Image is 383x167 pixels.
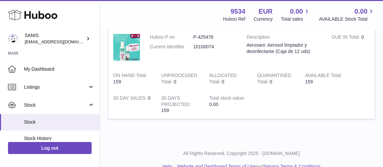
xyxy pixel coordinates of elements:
[156,90,204,119] td: 159
[8,34,18,44] img: internalAdmin-9534@internal.huboo.com
[290,7,303,16] span: 0.00
[156,67,204,90] td: 0
[230,7,245,16] strong: 9534
[24,119,95,125] span: Stock
[108,67,156,90] td: 159
[209,102,218,107] span: 0.00
[246,34,322,42] strong: Description
[150,34,193,40] dt: Huboo P no
[25,39,98,44] span: [EMAIL_ADDRESS][DOMAIN_NAME]
[24,135,95,142] span: Stock History
[8,142,92,154] a: Log out
[354,7,367,16] span: 0.00
[150,44,193,50] dt: Current identifier
[223,16,245,22] div: Huboo Ref
[24,102,88,108] span: Stock
[332,34,361,41] strong: DUE IN Total
[209,95,245,102] strong: Total stock value
[319,7,375,22] a: 0.00 AVAILABLE Stock Total
[254,16,273,22] div: Currency
[113,95,148,102] strong: 30 DAY SALES
[246,42,322,55] div: Aerosani: Aerosol limpiador y desinfectante (Caja de 12 uds)
[25,32,85,45] div: SANIS
[257,73,291,86] strong: QUARANTINED Total
[319,16,375,22] span: AVAILABLE Stock Total
[24,66,95,72] span: My Dashboard
[193,44,236,50] dd: 10100074
[113,34,140,61] img: product image
[269,79,272,84] span: 0
[108,90,156,119] td: 0
[209,73,236,86] strong: ALLOCATED Total
[300,67,348,90] td: 159
[113,73,147,80] strong: ON HAND Total
[161,73,197,86] strong: UNPROCESSED Total
[24,84,88,90] span: Listings
[193,34,236,40] dd: P-425476
[281,16,310,22] span: Total sales
[258,7,272,16] strong: EUR
[204,67,252,90] td: 0
[305,73,342,80] strong: AVAILABLE Total
[161,95,191,109] strong: 30 DAYS PROJECTED
[281,7,310,22] a: 0.00 Total sales
[105,150,378,157] p: All Rights Reserved. Copyright 2025 - [DOMAIN_NAME]
[327,29,375,67] td: 0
